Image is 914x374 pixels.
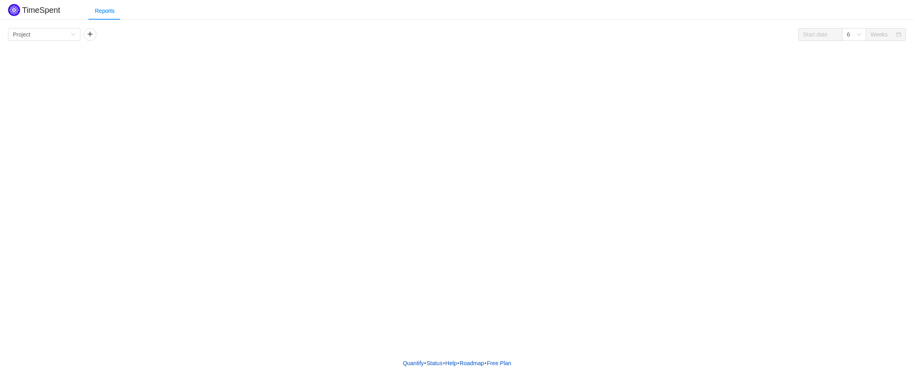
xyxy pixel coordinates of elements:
i: icon: down [857,32,861,38]
button: Free Plan [486,357,512,369]
i: icon: down [71,32,76,38]
a: Status [426,357,443,369]
button: icon: plus [84,28,96,41]
a: Help [445,357,457,369]
input: Start date [798,28,842,41]
span: • [484,360,486,366]
div: Weeks [871,28,888,41]
img: Quantify logo [8,4,20,16]
span: • [443,360,445,366]
div: 6 [847,28,850,41]
a: Roadmap [459,357,485,369]
i: icon: calendar [896,32,901,38]
a: Quantify [402,357,424,369]
div: Project [13,28,31,41]
div: Reports [88,2,121,20]
h2: TimeSpent [22,6,60,14]
span: • [424,360,426,366]
span: • [457,360,459,366]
